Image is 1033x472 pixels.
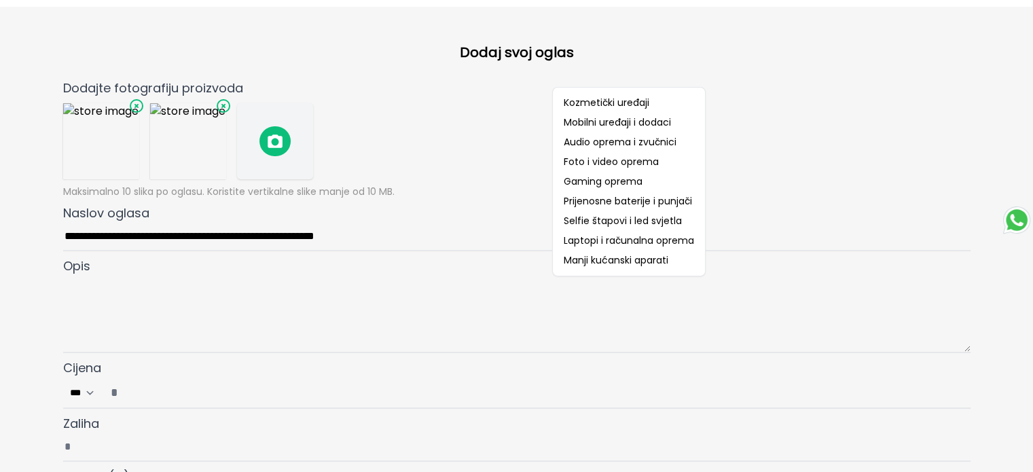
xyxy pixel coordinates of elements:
[103,378,969,407] input: Cijena
[65,383,103,402] select: Cijena
[63,103,139,179] img: store image
[63,433,971,462] input: Zaliha
[63,185,971,198] p: Maksimalno 10 slika po oglasu. Koristite vertikalne slike manje od 10 MB.
[63,223,971,251] input: Naslov oglasa
[63,204,149,221] span: Naslov oglasa
[63,359,101,376] span: Cijena
[63,257,90,274] span: Opis
[63,415,99,432] span: Zaliha
[150,103,226,179] img: store image
[63,79,243,96] span: Dodajte fotografiju proizvoda
[74,42,960,62] h2: Dodaj svoj oglas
